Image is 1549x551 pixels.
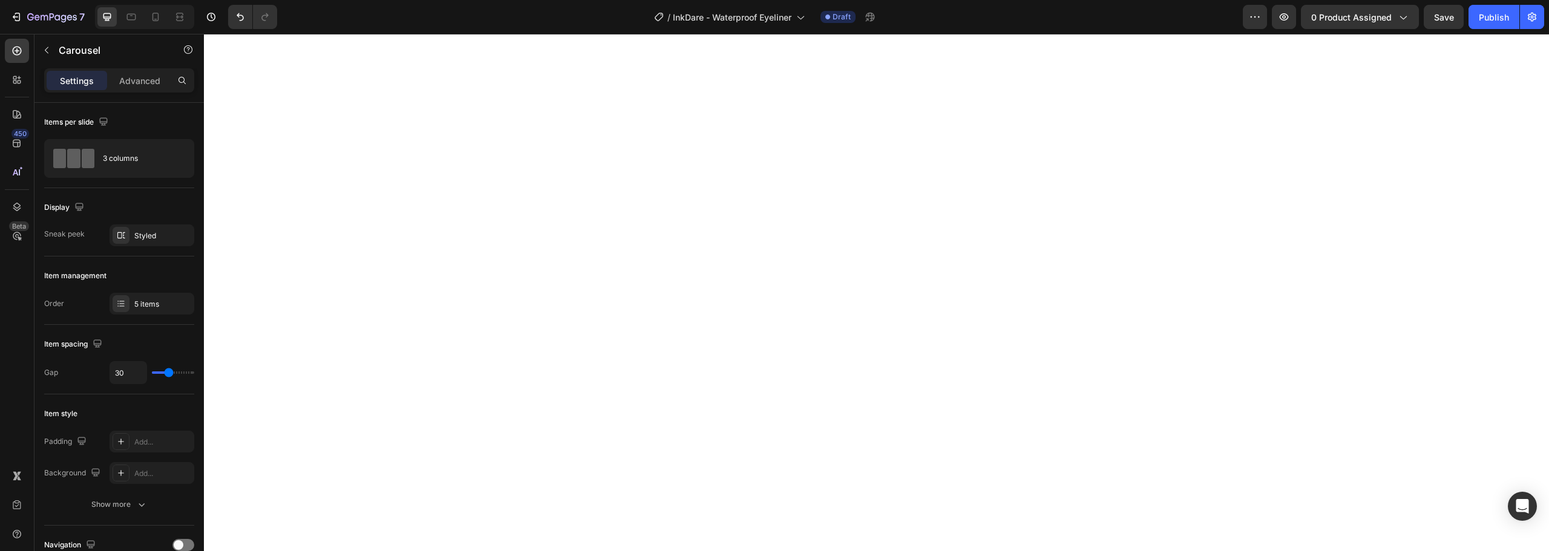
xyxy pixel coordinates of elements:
[1424,5,1464,29] button: Save
[44,494,194,515] button: Show more
[44,114,111,131] div: Items per slide
[91,498,148,510] div: Show more
[1301,5,1419,29] button: 0 product assigned
[667,11,670,24] span: /
[673,11,791,24] span: InkDare - Waterproof Eyeliner
[1434,12,1454,22] span: Save
[110,362,146,383] input: Auto
[134,230,191,241] div: Styled
[44,367,58,378] div: Gap
[1469,5,1519,29] button: Publish
[833,11,851,22] span: Draft
[9,221,29,231] div: Beta
[79,10,85,24] p: 7
[1311,11,1392,24] span: 0 product assigned
[204,34,1549,551] iframe: Design area
[44,434,89,450] div: Padding
[134,299,191,310] div: 5 items
[44,298,64,309] div: Order
[134,468,191,479] div: Add...
[60,74,94,87] p: Settings
[44,229,85,240] div: Sneak peek
[103,145,177,172] div: 3 columns
[11,129,29,139] div: 450
[134,437,191,448] div: Add...
[228,5,277,29] div: Undo/Redo
[44,465,103,481] div: Background
[1508,492,1537,521] div: Open Intercom Messenger
[44,408,77,419] div: Item style
[44,200,87,216] div: Display
[59,43,162,57] p: Carousel
[5,5,90,29] button: 7
[1479,11,1509,24] div: Publish
[44,270,106,281] div: Item management
[44,336,105,353] div: Item spacing
[119,74,160,87] p: Advanced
